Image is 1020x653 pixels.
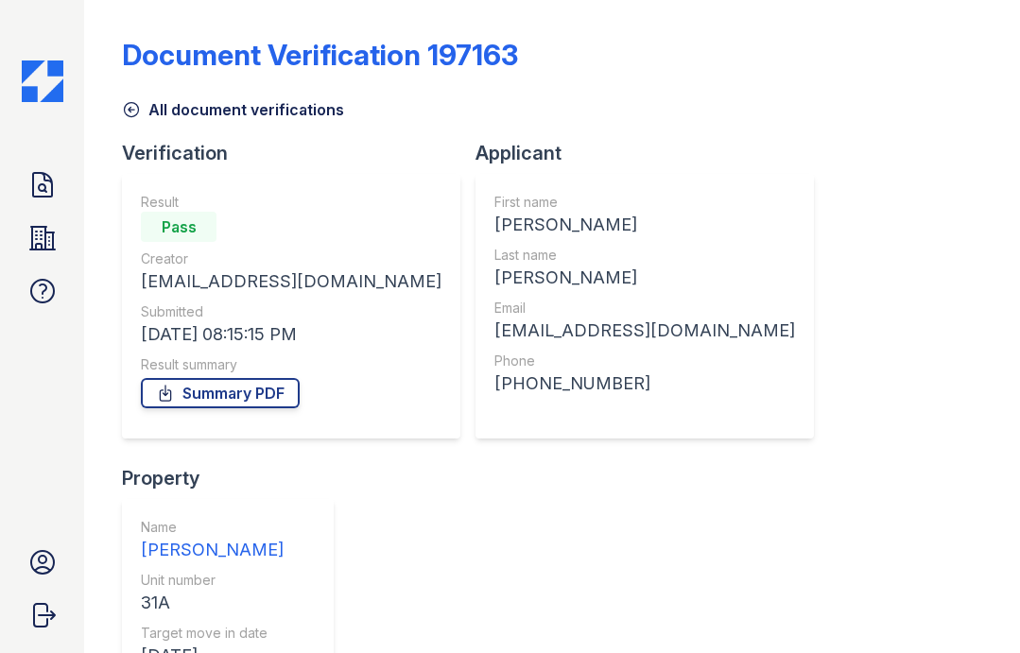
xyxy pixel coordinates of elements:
div: Last name [494,246,795,265]
div: Email [494,299,795,318]
div: [PERSON_NAME] [141,537,284,563]
div: Document Verification 197163 [122,38,518,72]
a: All document verifications [122,98,344,121]
div: Result [141,193,441,212]
div: [PERSON_NAME] [494,212,795,238]
div: Applicant [475,140,829,166]
div: Result summary [141,355,441,374]
div: [PERSON_NAME] [494,265,795,291]
img: CE_Icon_Blue-c292c112584629df590d857e76928e9f676e5b41ef8f769ba2f05ee15b207248.png [22,60,63,102]
div: Property [122,465,349,491]
div: Target move in date [141,624,284,643]
div: Creator [141,249,441,268]
a: Name [PERSON_NAME] [141,518,284,563]
div: 31A [141,590,284,616]
div: Verification [122,140,475,166]
div: Pass [141,212,216,242]
div: [DATE] 08:15:15 PM [141,321,441,348]
div: [EMAIL_ADDRESS][DOMAIN_NAME] [494,318,795,344]
div: [EMAIL_ADDRESS][DOMAIN_NAME] [141,268,441,295]
div: Phone [494,352,795,370]
div: First name [494,193,795,212]
div: Name [141,518,284,537]
div: Submitted [141,302,441,321]
a: Summary PDF [141,378,300,408]
div: [PHONE_NUMBER] [494,370,795,397]
div: Unit number [141,571,284,590]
